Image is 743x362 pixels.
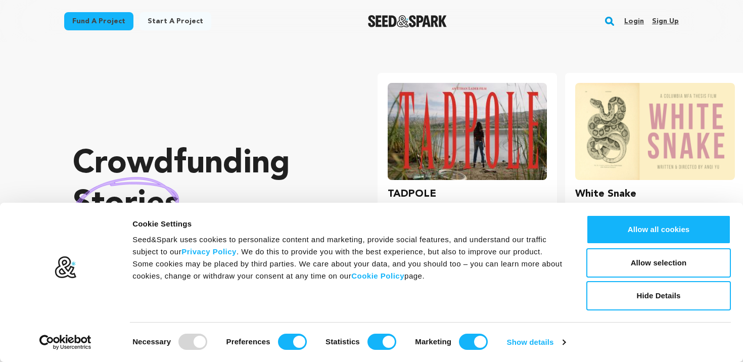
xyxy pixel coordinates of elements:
button: Hide Details [586,281,731,310]
div: Cookie Settings [132,218,564,230]
img: Seed&Spark Logo Dark Mode [368,15,447,27]
div: Seed&Spark uses cookies to personalize content and marketing, provide social features, and unders... [132,234,564,282]
p: Crowdfunding that . [73,144,337,265]
h3: White Snake [575,186,636,202]
a: Cookie Policy [351,271,404,280]
strong: Necessary [132,337,171,346]
a: Seed&Spark Homepage [368,15,447,27]
strong: Statistics [326,337,360,346]
img: hand sketched image [73,177,179,232]
a: Usercentrics Cookiebot - opens in a new window [21,335,110,350]
img: TADPOLE image [388,83,547,180]
button: Allow selection [586,248,731,278]
img: White Snake image [575,83,735,180]
a: Login [624,13,644,29]
strong: Preferences [226,337,270,346]
a: Fund a project [64,12,133,30]
a: Sign up [652,13,679,29]
strong: Marketing [415,337,451,346]
a: Start a project [140,12,211,30]
img: logo [54,256,77,279]
button: Allow all cookies [586,215,731,244]
h3: TADPOLE [388,186,436,202]
a: Show details [507,335,566,350]
a: Privacy Policy [181,247,237,256]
